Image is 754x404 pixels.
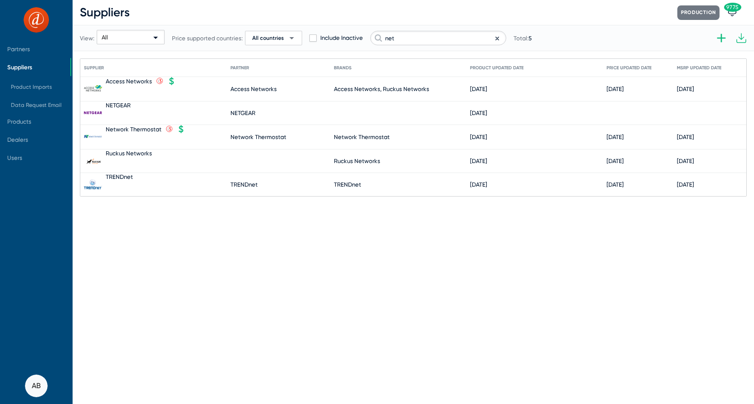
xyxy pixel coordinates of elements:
[84,157,102,165] img: Ruckus%20Networks_638611610544282808.png
[172,35,243,42] span: Price supported countries:
[677,134,694,140] div: [DATE]
[84,65,112,71] div: Supplier
[470,134,487,140] div: [DATE]
[230,181,258,188] div: TRENDnet
[607,65,660,71] div: Price Updated Date
[7,154,22,161] span: Users
[106,126,162,133] div: Network Thermostat
[470,65,524,71] div: Product Updated Date
[7,46,30,53] span: Partners
[84,175,102,193] img: TRENDnet_638531386945880018.png
[25,375,48,397] button: AB
[84,65,104,71] div: Supplier
[607,134,624,140] div: [DATE]
[7,64,32,71] span: Suppliers
[80,5,130,19] span: Suppliers
[7,118,31,125] span: Products
[230,110,255,116] div: NETGEAR
[677,65,721,71] div: MSRP Updated Date
[320,33,363,43] span: Include Inactive
[607,158,624,164] div: [DATE]
[84,135,102,138] img: Network%20Thermostat_638292973340568181.png
[607,181,624,188] div: [DATE]
[11,102,62,108] span: Data Request Email
[106,78,152,85] div: Access Networks
[470,181,487,188] div: [DATE]
[470,65,532,71] div: Product Updated Date
[334,181,361,188] div: TRENDnet
[677,86,694,92] div: [DATE]
[245,31,302,45] button: All countriesarrow_drop_down
[334,158,380,164] div: Ruckus Networks
[230,134,286,140] div: Network Thermostat
[84,111,102,114] img: NETGEAR_638157913669591412.png
[106,102,131,109] div: NETGEAR
[529,35,532,42] span: 5
[677,65,730,71] div: MSRP Updated Date
[334,86,429,92] div: Access Networks, Ruckus Networks
[230,65,257,71] div: Partner
[724,3,741,12] span: 9775
[106,173,133,180] div: TRENDnet
[286,33,297,43] span: arrow_drop_down
[470,158,487,164] div: [DATE]
[677,158,694,164] div: [DATE]
[102,34,108,41] span: All
[677,181,694,188] div: [DATE]
[607,65,651,71] div: Price Updated Date
[230,86,277,92] div: Access Networks
[470,86,487,92] div: [DATE]
[11,84,52,90] span: Product Imports
[470,110,487,116] div: [DATE]
[230,65,249,71] div: Partner
[80,35,94,42] span: View:
[334,134,390,140] div: Network Thermostat
[334,59,470,77] mat-header-cell: Brands
[252,34,284,42] span: All countries
[607,86,624,92] div: [DATE]
[370,31,506,45] input: Search suppliers
[106,150,152,157] div: Ruckus Networks
[7,136,28,143] span: Dealers
[84,85,102,92] img: Access%20Networks_637604901474152477.png
[514,35,532,42] span: Total:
